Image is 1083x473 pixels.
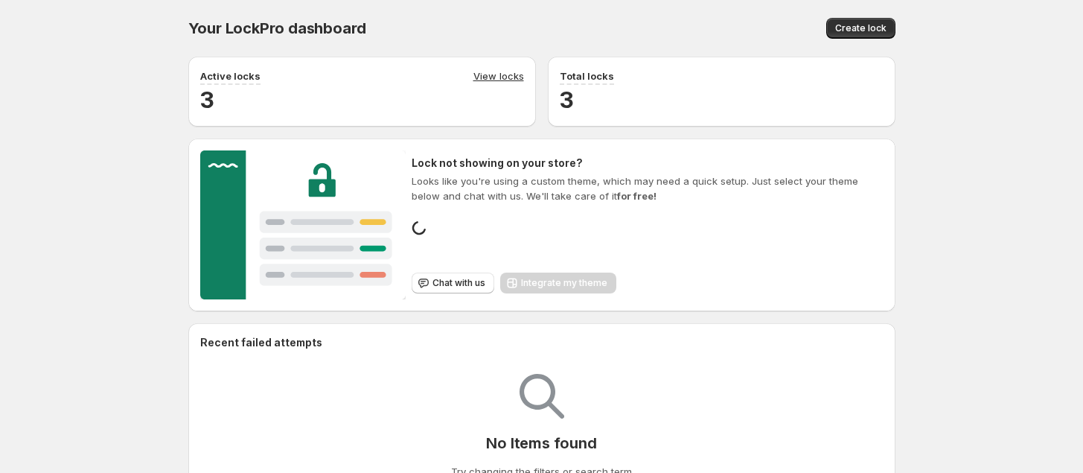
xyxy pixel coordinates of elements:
[412,174,883,203] p: Looks like you're using a custom theme, which may need a quick setup. Just select your theme belo...
[200,85,524,115] h2: 3
[188,19,367,37] span: Your LockPro dashboard
[200,150,406,299] img: Customer support
[835,22,886,34] span: Create lock
[200,69,261,83] p: Active locks
[432,277,485,289] span: Chat with us
[520,374,564,419] img: Empty search results
[826,18,895,39] button: Create lock
[473,69,524,85] a: View locks
[560,85,884,115] h2: 3
[486,434,596,452] p: No Items found
[412,273,494,293] button: Chat with us
[560,69,614,83] p: Total locks
[200,335,322,350] h2: Recent failed attempts
[617,190,656,202] strong: for free!
[412,156,883,171] h2: Lock not showing on your store?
